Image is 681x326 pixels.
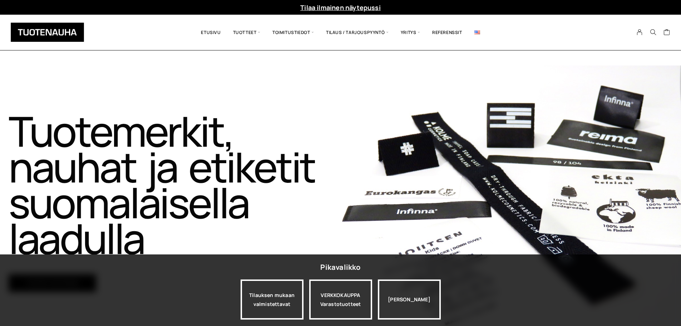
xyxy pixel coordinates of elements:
button: Search [646,29,660,35]
div: VERKKOKAUPPA Varastotuotteet [309,279,372,320]
span: Tilaus / Tarjouspyyntö [320,20,395,45]
a: Cart [663,29,670,37]
h1: Tuotemerkit, nauhat ja etiketit suomalaisella laadulla​ [9,113,339,256]
span: Yritys [395,20,426,45]
a: Referenssit [426,20,468,45]
div: Pikavalikko [320,261,360,274]
a: Tilaa ilmainen näytepussi [300,3,381,12]
div: [PERSON_NAME] [378,279,441,320]
img: Tuotenauha Oy [11,23,84,42]
a: Tilauksen mukaan valmistettavat [241,279,304,320]
a: VERKKOKAUPPAVarastotuotteet [309,279,372,320]
a: Etusivu [195,20,227,45]
a: My Account [633,29,647,35]
span: Toimitustiedot [266,20,320,45]
span: Tuotteet [227,20,266,45]
img: English [474,30,480,34]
